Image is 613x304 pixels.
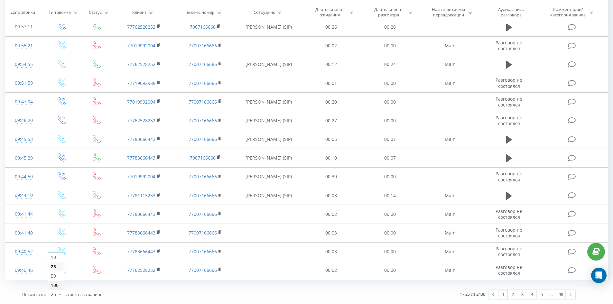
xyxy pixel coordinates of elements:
[236,167,302,186] td: [PERSON_NAME] (SIP)
[189,192,217,198] a: 77007166666
[361,167,420,186] td: 00:00
[302,93,361,111] td: 00:20
[22,291,46,297] span: Показывать
[189,99,217,105] a: 77007166666
[127,248,155,254] a: 77783666443
[189,230,217,236] a: 77007166666
[419,224,480,242] td: Main
[12,208,36,220] div: 09:41:44
[302,167,361,186] td: 00:30
[496,96,522,108] span: Разговор не состоялся
[496,264,522,276] span: Разговор не состоялся
[51,291,56,298] div: 25
[419,186,480,205] td: Main
[302,36,361,55] td: 00:02
[302,261,361,280] td: 00:02
[190,155,216,161] a: 7007166666
[189,42,217,49] a: 77007166666
[361,74,420,93] td: 00:00
[312,7,347,18] div: Длительность ожидания
[537,290,546,299] a: 5
[189,267,217,273] a: 77007166666
[361,55,420,74] td: 00:24
[361,36,420,55] td: 00:00
[127,99,155,105] a: 77019992004
[527,290,537,299] a: 4
[496,208,522,220] span: Разговор не состоялся
[546,290,556,299] div: …
[127,24,155,30] a: 77762528252
[189,211,217,217] a: 77007166666
[236,149,302,167] td: [PERSON_NAME] (SIP)
[66,291,102,297] span: строк на странице
[591,268,607,283] div: Open Intercom Messenger
[236,18,302,36] td: [PERSON_NAME] (SIP)
[361,149,420,167] td: 00:07
[127,173,155,180] a: 77019992004
[302,111,361,130] td: 00:27
[496,77,522,89] span: Разговор не состоялся
[371,7,406,18] div: Длительность разговора
[189,136,217,142] a: 77007166666
[361,18,420,36] td: 00:28
[419,130,480,149] td: Main
[49,9,71,15] div: Тип звонка
[189,61,217,67] a: 77007166666
[189,173,217,180] a: 77007166666
[127,155,155,161] a: 77783666443
[127,267,155,273] a: 77762528252
[11,9,35,15] div: Дата звонка
[12,245,36,258] div: 09:40:52
[556,290,566,299] a: 98
[12,189,36,202] div: 09:44:10
[496,170,522,182] span: Разговор не состоялся
[302,149,361,167] td: 00:10
[496,245,522,257] span: Разговор не состоялся
[236,130,302,149] td: [PERSON_NAME] (SIP)
[12,77,36,89] div: 09:51:59
[361,111,420,130] td: 00:00
[189,117,217,124] a: 77007166666
[189,80,217,86] a: 77007166666
[236,186,302,205] td: [PERSON_NAME] (SIP)
[12,58,36,71] div: 09:54:55
[361,93,420,111] td: 00:00
[127,192,155,198] a: 77781115253
[496,40,522,51] span: Разговор не состоялся
[508,290,517,299] a: 2
[419,261,480,280] td: Main
[517,290,527,299] a: 3
[51,254,56,260] span: 10
[127,61,155,67] a: 77762528252
[361,261,420,280] td: 00:00
[12,40,36,52] div: 09:55:21
[496,115,522,126] span: Разговор не состоялся
[236,93,302,111] td: [PERSON_NAME] (SIP)
[549,7,587,18] div: Комментарий/категория звонка
[460,291,485,297] div: 1 - 25 из 2438
[302,242,361,261] td: 00:03
[302,186,361,205] td: 00:08
[419,242,480,261] td: Main
[419,55,480,74] td: Main
[498,290,508,299] a: 1
[236,55,302,74] td: [PERSON_NAME] (SIP)
[187,9,215,15] div: Бизнес номер
[361,205,420,224] td: 00:00
[302,224,361,242] td: 00:03
[12,133,36,146] div: 09:45:53
[189,248,217,254] a: 77007166666
[12,152,36,164] div: 09:45:29
[12,21,36,33] div: 09:57:11
[302,74,361,93] td: 00:01
[302,205,361,224] td: 00:02
[51,282,59,288] span: 100
[51,263,56,270] span: 25
[12,264,36,277] div: 09:40:46
[361,224,420,242] td: 00:00
[190,24,216,30] a: 7007166666
[89,9,102,15] div: Статус
[132,9,146,15] div: Клиент
[127,42,155,49] a: 77019992004
[419,36,480,55] td: Main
